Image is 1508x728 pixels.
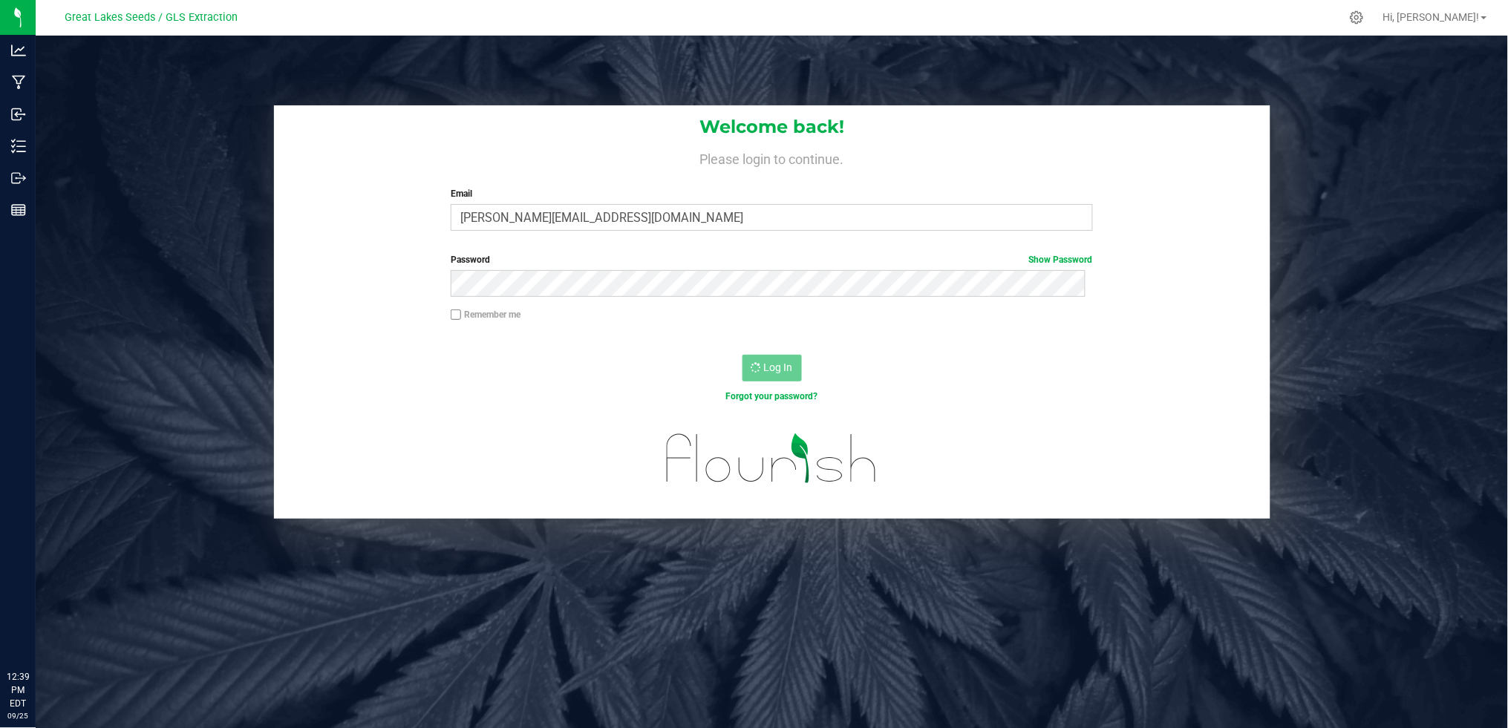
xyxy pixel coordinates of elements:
[7,710,29,721] p: 09/25
[451,308,520,321] label: Remember me
[764,361,793,373] span: Log In
[11,139,26,154] inline-svg: Inventory
[647,419,897,499] img: flourish_logo.svg
[65,11,238,24] span: Great Lakes Seeds / GLS Extraction
[451,255,490,265] span: Password
[11,75,26,90] inline-svg: Manufacturing
[11,43,26,58] inline-svg: Analytics
[451,187,1093,200] label: Email
[7,670,29,710] p: 12:39 PM EDT
[1383,11,1480,23] span: Hi, [PERSON_NAME]!
[1348,10,1366,24] div: Manage settings
[274,117,1270,137] h1: Welcome back!
[742,355,802,381] button: Log In
[451,309,461,320] input: Remember me
[11,203,26,217] inline-svg: Reports
[725,391,817,401] a: Forgot your password?
[11,107,26,122] inline-svg: Inbound
[1029,255,1093,265] a: Show Password
[11,171,26,186] inline-svg: Outbound
[274,148,1270,166] h4: Please login to continue.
